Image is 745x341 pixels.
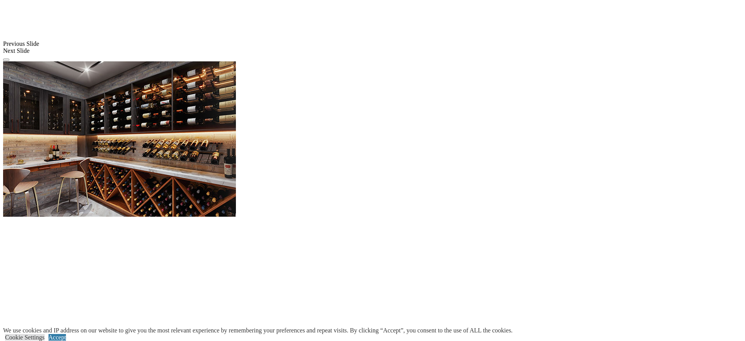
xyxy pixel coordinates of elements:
img: Banner for mobile view [3,61,236,217]
div: Previous Slide [3,40,742,47]
button: Click here to pause slide show [3,59,9,61]
div: Next Slide [3,47,742,54]
a: Cookie Settings [5,334,45,341]
div: We use cookies and IP address on our website to give you the most relevant experience by remember... [3,327,513,334]
a: Accept [49,334,66,341]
